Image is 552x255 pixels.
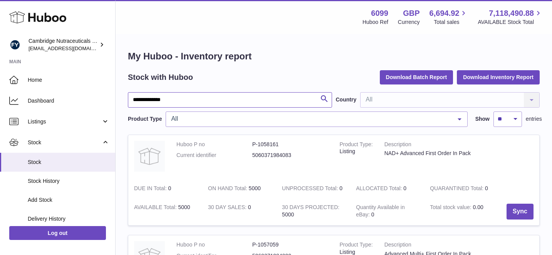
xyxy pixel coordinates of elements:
strong: 6099 [371,8,388,19]
div: Cambridge Nutraceuticals Ltd [29,37,98,52]
dd: 5060371984083 [252,152,328,159]
span: 0.00 [473,204,483,210]
strong: Product Type [340,241,373,250]
span: 7,118,490.88 [489,8,534,19]
strong: 30 DAYS PROJECTED [282,204,339,212]
a: Log out [9,226,106,240]
span: Stock [28,159,109,166]
strong: ALLOCATED Total [356,185,403,193]
span: AVAILABLE Stock Total [478,19,543,26]
span: Dashboard [28,97,109,105]
strong: UNPROCESSED Total [282,185,339,193]
strong: AVAILABLE Total [134,204,178,212]
strong: DUE IN Total [134,185,168,193]
button: Download Batch Report [380,70,453,84]
strong: Quantity Available in eBay [356,204,405,220]
td: 5000 [128,198,202,225]
strong: Description [384,241,504,250]
td: 5000 [202,179,276,198]
label: Product Type [128,115,162,123]
span: listing [340,148,355,154]
td: 0 [350,198,424,225]
button: Sync [507,204,534,220]
button: Download Inventory Report [457,70,540,84]
label: Country [336,96,357,103]
span: Total sales [434,19,468,26]
a: 7,118,490.88 AVAILABLE Stock Total [478,8,543,26]
td: 0 [350,179,424,198]
span: [EMAIL_ADDRESS][DOMAIN_NAME] [29,45,113,51]
span: Add Stock [28,196,109,204]
td: 0 [202,198,276,225]
strong: Product Type [340,141,373,149]
div: NAD+ Advanced First Order In Pack [384,150,504,157]
dd: P-1058161 [252,141,328,148]
strong: ON HAND Total [208,185,249,193]
div: Currency [398,19,420,26]
h2: Stock with Huboo [128,72,193,83]
span: Delivery History [28,215,109,223]
span: entries [526,115,542,123]
span: All [169,115,451,123]
strong: GBP [403,8,419,19]
span: 0 [485,185,488,191]
td: 5000 [276,198,350,225]
dt: Huboo P no [176,241,252,248]
dt: Current identifier [176,152,252,159]
span: Stock History [28,177,109,185]
div: Huboo Ref [362,19,388,26]
span: Listings [28,118,101,125]
td: 0 [128,179,202,198]
span: Stock [28,139,101,146]
img: product image [134,141,165,172]
h1: My Huboo - Inventory report [128,50,540,62]
strong: 30 DAY SALES [208,204,248,212]
strong: Description [384,141,504,150]
span: 6,694.92 [430,8,460,19]
td: 0 [276,179,350,198]
label: Show [475,115,490,123]
dt: Huboo P no [176,141,252,148]
span: Home [28,76,109,84]
dd: P-1057059 [252,241,328,248]
img: huboo@camnutra.com [9,39,21,51]
a: 6,694.92 Total sales [430,8,468,26]
span: listing [340,249,355,255]
strong: QUARANTINED Total [430,185,485,193]
strong: Total stock value [430,204,473,212]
